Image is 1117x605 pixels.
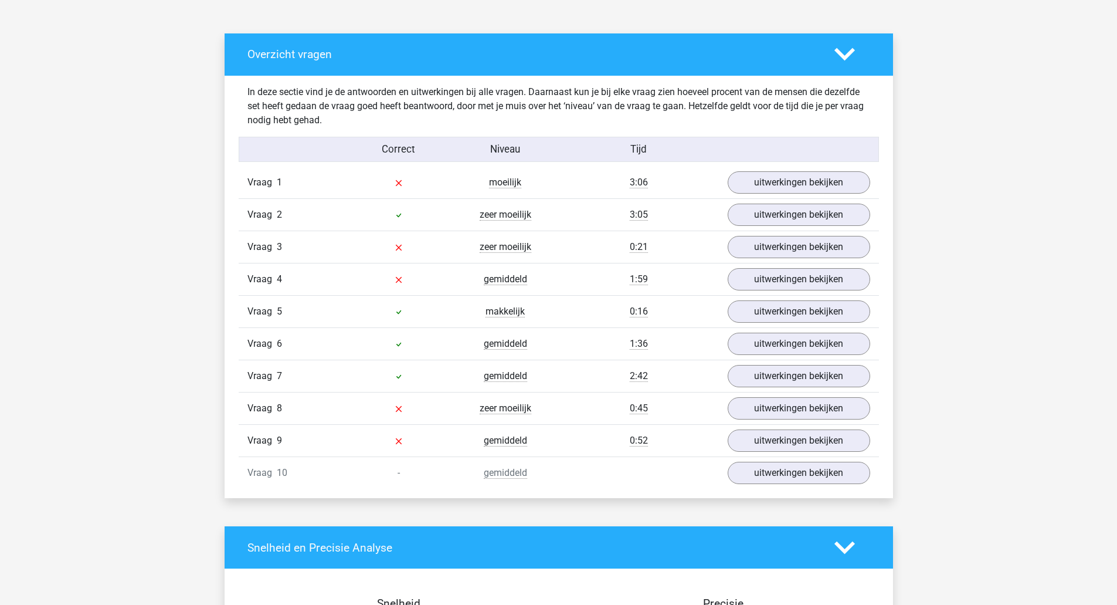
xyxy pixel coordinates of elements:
[247,48,817,61] h4: Overzicht vragen
[247,272,277,286] span: Vraag
[480,403,531,414] span: zeer moeilijk
[480,209,531,221] span: zeer moeilijk
[247,175,277,190] span: Vraag
[247,466,277,480] span: Vraag
[728,462,870,484] a: uitwerkingen bekijken
[728,333,870,355] a: uitwerkingen bekijken
[630,209,648,221] span: 3:05
[630,241,648,253] span: 0:21
[728,268,870,290] a: uitwerkingen bekijken
[345,466,452,480] div: -
[484,467,527,479] span: gemiddeld
[630,370,648,382] span: 2:42
[630,273,648,285] span: 1:59
[630,435,648,447] span: 0:52
[484,273,527,285] span: gemiddeld
[728,236,870,258] a: uitwerkingen bekijken
[728,430,870,452] a: uitwerkingen bekijken
[345,142,452,157] div: Correct
[277,209,282,220] span: 2
[247,337,277,351] span: Vraag
[485,306,525,317] span: makkelijk
[239,85,879,127] div: In deze sectie vind je de antwoorden en uitwerkingen bij alle vragen. Daarnaast kun je bij elke v...
[484,435,527,447] span: gemiddeld
[277,177,282,188] span: 1
[728,204,870,226] a: uitwerkingen bekijken
[277,403,282,414] span: 8
[247,434,277,448] span: Vraag
[277,306,282,317] span: 5
[247,305,277,319] span: Vraag
[452,142,559,157] div: Niveau
[630,306,648,317] span: 0:16
[247,401,277,415] span: Vraag
[277,241,282,252] span: 3
[630,403,648,414] span: 0:45
[728,365,870,387] a: uitwerkingen bekijken
[247,369,277,383] span: Vraag
[489,177,521,188] span: moeilijk
[247,208,277,222] span: Vraag
[277,338,282,349] span: 6
[728,300,870,323] a: uitwerkingen bekijken
[630,177,648,188] span: 3:06
[484,370,527,382] span: gemiddeld
[277,370,282,381] span: 7
[277,435,282,446] span: 9
[247,541,817,555] h4: Snelheid en Precisie Analyse
[484,338,527,350] span: gemiddeld
[558,142,718,157] div: Tijd
[630,338,648,350] span: 1:36
[728,397,870,420] a: uitwerkingen bekijken
[480,241,531,253] span: zeer moeilijk
[247,240,277,254] span: Vraag
[728,171,870,194] a: uitwerkingen bekijken
[277,273,282,285] span: 4
[277,467,287,478] span: 10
